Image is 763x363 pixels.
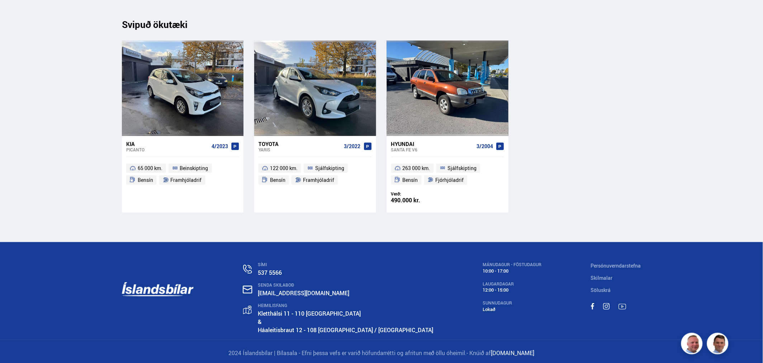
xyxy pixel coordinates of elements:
img: FbJEzSuNWCJXmdc-.webp [708,334,730,355]
div: Santa Fe V6 [391,147,474,152]
div: 490.000 kr. [391,197,448,203]
span: Bensín [270,176,285,184]
span: 4/2023 [212,143,228,149]
span: 122 000 km. [270,164,298,173]
span: Sjálfskipting [447,164,477,173]
div: 12:00 - 15:00 [483,287,541,293]
button: Opna LiveChat spjallviðmót [6,3,27,24]
a: Persónuverndarstefna [591,262,641,269]
img: siFngHWaQ9KaOqBr.png [682,334,704,355]
span: 3/2004 [477,143,493,149]
span: Framhjóladrif [303,176,334,184]
span: Fjórhjóladrif [435,176,464,184]
div: Picanto [126,147,209,152]
div: Kia [126,141,209,147]
div: Verð: [391,191,448,197]
span: Beinskipting [180,164,208,173]
div: Hyundai [391,141,474,147]
img: nHj8e-n-aHgjukTg.svg [243,286,252,294]
div: LAUGARDAGAR [483,282,541,287]
a: Háaleitisbraut 12 - 108 [GEOGRAPHIC_DATA] / [GEOGRAPHIC_DATA] [258,326,433,334]
span: 3/2022 [344,143,361,149]
div: 10:00 - 17:00 [483,268,541,274]
div: HEIMILISFANG [258,303,433,308]
div: SENDA SKILABOÐ [258,283,433,288]
img: gp4YpyYFnEr45R34.svg [243,306,252,315]
a: Toyota Yaris 3/2022 122 000 km. Sjálfskipting Bensín Framhjóladrif [254,136,376,213]
span: Framhjóladrif [171,176,202,184]
div: SÍMI [258,262,433,267]
a: Söluskrá [591,287,611,293]
span: 263 000 km. [403,164,430,173]
span: Sjálfskipting [315,164,344,173]
a: Kia Picanto 4/2023 65 000 km. Beinskipting Bensín Framhjóladrif [122,136,243,213]
a: Hyundai Santa Fe V6 3/2004 263 000 km. Sjálfskipting Bensín Fjórhjóladrif Verð: 490.000 kr. [387,136,508,213]
div: Lokað [483,307,541,312]
div: Toyota [259,141,341,147]
strong: & [258,318,262,326]
a: Skilmalar [591,274,613,281]
a: [DOMAIN_NAME] [491,349,535,357]
a: 537 5566 [258,269,282,277]
img: n0V2lOsqF3l1V2iz.svg [243,265,252,274]
img: MACT0LfU9bBTv6h5.svg [603,303,610,310]
div: Yaris [259,147,341,152]
div: Svipuð ökutæki [122,19,641,30]
div: SUNNUDAGUR [483,301,541,306]
img: sWpC3iNHV7nfMC_m.svg [591,303,594,310]
p: 2024 Íslandsbílar | Bílasala - Efni þessa vefs er varið höfundarrétti og afritun með öllu óheimil. [122,349,641,357]
div: MÁNUDAGUR - FÖSTUDAGUR [483,262,541,267]
a: Kletthálsi 11 - 110 [GEOGRAPHIC_DATA] [258,310,361,317]
span: 65 000 km. [138,164,162,173]
span: Bensín [403,176,418,184]
a: [EMAIL_ADDRESS][DOMAIN_NAME] [258,289,350,297]
span: - Knúið af [467,349,491,357]
span: Bensín [138,176,153,184]
img: TPE2foN3MBv8dG_-.svg [619,304,626,310]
